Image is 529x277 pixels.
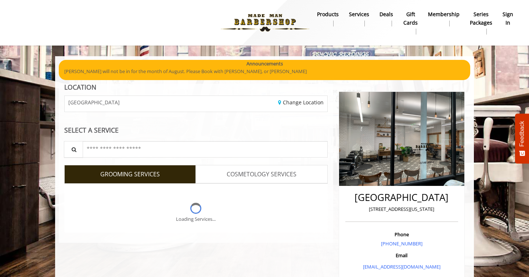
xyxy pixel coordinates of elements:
img: Made Man Barbershop logo [215,3,316,43]
div: Loading Services... [176,215,216,223]
h3: Email [347,253,456,258]
b: Deals [379,10,393,18]
a: Gift cardsgift cards [398,9,423,36]
a: [EMAIL_ADDRESS][DOMAIN_NAME] [363,263,440,270]
b: Series packages [470,10,492,27]
div: Grooming services [64,183,328,233]
a: ServicesServices [344,9,374,28]
button: Service Search [64,141,83,158]
b: Services [349,10,369,18]
b: Membership [428,10,460,18]
a: sign insign in [497,9,518,28]
b: LOCATION [64,83,96,91]
div: SELECT A SERVICE [64,127,328,134]
a: [PHONE_NUMBER] [381,240,422,247]
a: Productsproducts [312,9,344,28]
b: products [317,10,339,18]
a: MembershipMembership [423,9,465,28]
span: [GEOGRAPHIC_DATA] [68,100,120,105]
b: sign in [503,10,513,27]
span: Feedback [519,121,525,147]
h2: [GEOGRAPHIC_DATA] [347,192,456,203]
a: DealsDeals [374,9,398,28]
b: gift cards [403,10,418,27]
span: COSMETOLOGY SERVICES [227,170,296,179]
p: [PERSON_NAME] will not be in for the month of August. Please Book with [PERSON_NAME], or [PERSON_... [64,68,465,75]
a: Series packagesSeries packages [465,9,497,36]
p: [STREET_ADDRESS][US_STATE] [347,205,456,213]
a: Change Location [278,99,324,106]
span: GROOMING SERVICES [100,170,160,179]
b: Announcements [246,60,283,68]
h3: Phone [347,232,456,237]
button: Feedback - Show survey [515,114,529,163]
